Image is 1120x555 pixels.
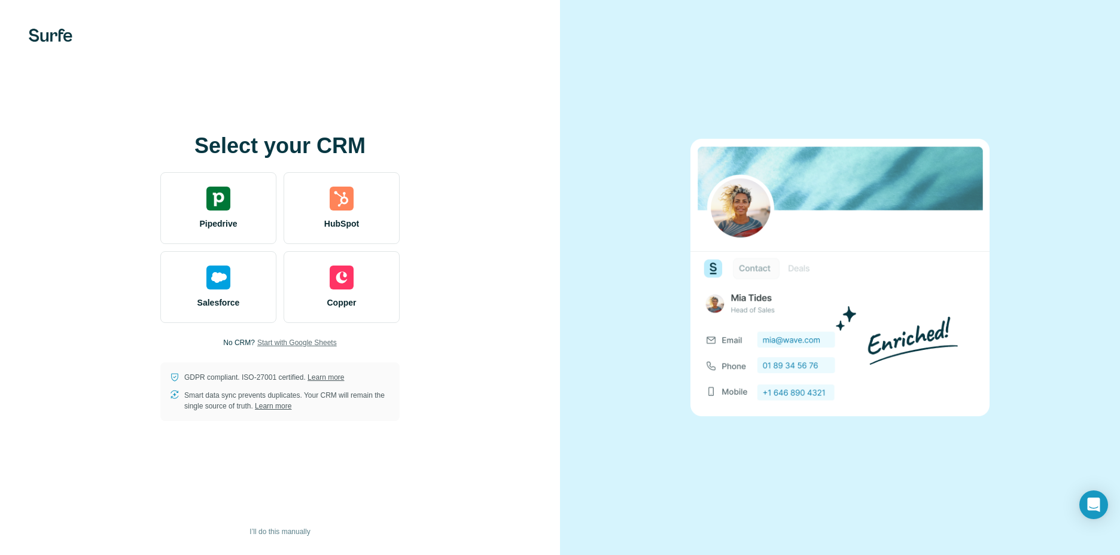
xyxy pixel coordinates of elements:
[249,526,310,537] span: I’ll do this manually
[197,297,240,309] span: Salesforce
[199,218,237,230] span: Pipedrive
[308,373,344,382] a: Learn more
[184,390,390,411] p: Smart data sync prevents duplicates. Your CRM will remain the single source of truth.
[255,402,291,410] a: Learn more
[324,218,359,230] span: HubSpot
[29,29,72,42] img: Surfe's logo
[690,139,990,416] img: none image
[1079,490,1108,519] div: Open Intercom Messenger
[206,266,230,289] img: salesforce's logo
[330,187,354,211] img: hubspot's logo
[327,297,357,309] span: Copper
[160,134,400,158] h1: Select your CRM
[223,337,255,348] p: No CRM?
[206,187,230,211] img: pipedrive's logo
[241,523,318,541] button: I’ll do this manually
[184,372,344,383] p: GDPR compliant. ISO-27001 certified.
[330,266,354,289] img: copper's logo
[257,337,337,348] button: Start with Google Sheets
